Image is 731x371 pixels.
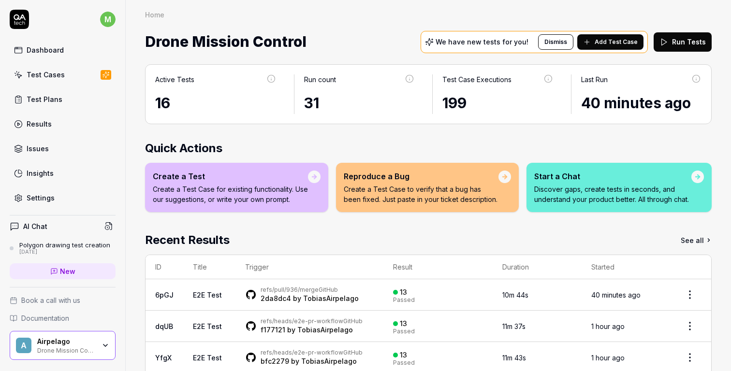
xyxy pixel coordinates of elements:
[153,184,308,204] p: Create a Test Case for existing functionality. Use our suggestions, or write your own prompt.
[10,263,116,279] a: New
[261,326,285,334] a: f177121
[261,349,343,356] a: refs/heads/e2e-pr-workflow
[261,325,363,335] div: by
[502,322,526,330] time: 11m 37s
[60,266,75,276] span: New
[344,171,498,182] div: Reproduce a Bug
[10,241,116,256] a: Polygon drawing test creation[DATE]
[577,34,643,50] button: Add Test Case
[261,357,289,365] a: bfc2279
[10,114,116,133] a: Results
[145,29,307,55] span: Drone Mission Control
[155,291,174,299] a: 6pGJ
[10,313,116,323] a: Documentation
[145,10,164,19] div: Home
[27,94,62,104] div: Test Plans
[261,286,359,294] div: GitHub
[146,255,183,279] th: ID
[193,322,222,330] a: E2E Test
[27,70,65,80] div: Test Cases
[400,351,407,359] div: 13
[10,188,116,207] a: Settings
[155,92,277,114] div: 16
[21,295,80,305] span: Book a call with us
[193,291,222,299] a: E2E Test
[393,297,415,303] div: Passed
[303,294,359,302] a: TobiasAirpelago
[400,319,407,328] div: 13
[493,255,582,279] th: Duration
[261,294,359,303] div: by
[534,171,691,182] div: Start a Chat
[19,249,110,256] div: [DATE]
[155,322,173,330] a: dqUB
[10,139,116,158] a: Issues
[581,94,691,112] time: 40 minutes ago
[442,92,554,114] div: 199
[538,34,573,50] button: Dismiss
[534,184,691,204] p: Discover gaps, create tests in seconds, and understand your product better. All through chat.
[502,291,528,299] time: 10m 44s
[37,337,95,346] div: Airpelago
[261,317,343,325] a: refs/heads/e2e-pr-workflow
[261,294,291,302] a: 2da8dc4
[591,322,625,330] time: 1 hour ago
[654,32,712,52] button: Run Tests
[27,119,52,129] div: Results
[261,286,319,293] a: refs/pull/936/merge
[193,354,222,362] a: E2E Test
[502,354,526,362] time: 11m 43s
[261,349,363,357] div: GitHub
[400,288,407,297] div: 13
[297,326,353,334] a: TobiasAirpelago
[595,38,638,46] span: Add Test Case
[301,357,357,365] a: TobiasAirpelago
[100,10,116,29] button: m
[16,338,31,353] span: A
[183,255,235,279] th: Title
[582,255,669,279] th: Started
[153,171,308,182] div: Create a Test
[344,184,498,204] p: Create a Test Case to verify that a bug has been fixed. Just paste in your ticket description.
[393,360,415,366] div: Passed
[581,74,608,85] div: Last Run
[27,168,54,178] div: Insights
[591,354,625,362] time: 1 hour ago
[393,328,415,334] div: Passed
[155,354,172,362] a: YfgX
[27,143,49,154] div: Issues
[235,255,383,279] th: Trigger
[27,45,64,55] div: Dashboard
[100,12,116,27] span: m
[10,295,116,305] a: Book a call with us
[261,357,363,366] div: by
[155,74,194,85] div: Active Tests
[145,231,230,249] h2: Recent Results
[145,140,712,157] h2: Quick Actions
[10,90,116,109] a: Test Plans
[383,255,493,279] th: Result
[681,231,712,249] a: See all
[261,317,363,325] div: GitHub
[10,331,116,360] button: AAirpelagoDrone Mission Control
[19,241,110,249] div: Polygon drawing test creation
[21,313,69,323] span: Documentation
[10,65,116,84] a: Test Cases
[37,346,95,354] div: Drone Mission Control
[442,74,512,85] div: Test Case Executions
[591,291,641,299] time: 40 minutes ago
[10,41,116,59] a: Dashboard
[304,92,415,114] div: 31
[23,221,47,231] h4: AI Chat
[436,39,528,45] p: We have new tests for you!
[27,193,55,203] div: Settings
[304,74,336,85] div: Run count
[10,164,116,183] a: Insights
